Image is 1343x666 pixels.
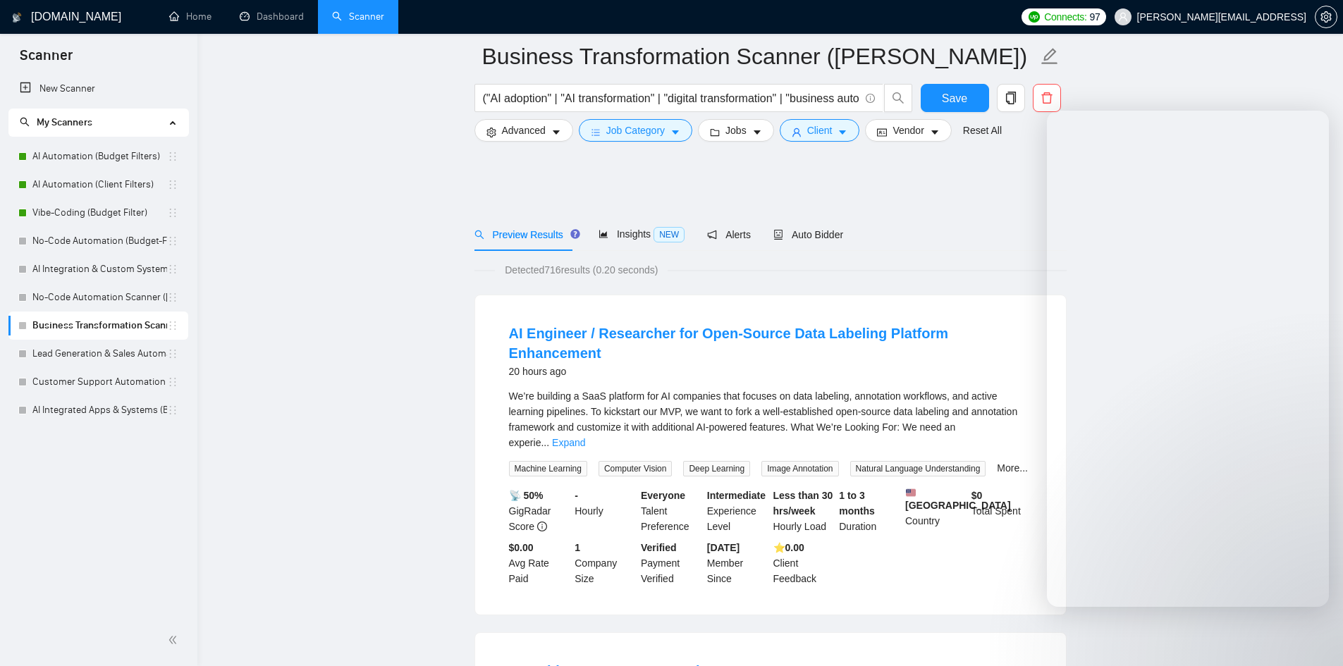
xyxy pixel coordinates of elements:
span: area-chart [599,229,608,239]
a: AI Automation (Client Filters) [32,171,167,199]
span: Advanced [502,123,546,138]
span: double-left [168,633,182,647]
button: folderJobscaret-down [698,119,774,142]
div: Hourly [572,488,638,534]
button: userClientcaret-down [780,119,860,142]
span: user [792,127,802,137]
span: Alerts [707,229,751,240]
iframe: Intercom live chat [1295,618,1329,652]
span: Deep Learning [683,461,750,476]
a: AI Integrated Apps & Systems (Budget Filters) [32,396,167,424]
a: Lead Generation & Sales Automation ([PERSON_NAME]) [32,340,167,368]
b: Intermediate [707,490,766,501]
span: caret-down [551,127,561,137]
button: barsJob Categorycaret-down [579,119,692,142]
span: My Scanners [37,116,92,128]
a: Expand [552,437,585,448]
a: searchScanner [332,11,384,23]
li: Customer Support Automation (Ivan) [8,368,188,396]
span: setting [486,127,496,137]
span: Image Annotation [761,461,838,476]
span: bars [591,127,601,137]
input: Search Freelance Jobs... [483,90,859,107]
span: idcard [877,127,887,137]
li: No-Code Automation Scanner (Ivan) [8,283,188,312]
span: Client [807,123,833,138]
input: Scanner name... [482,39,1038,74]
li: AI Integrated Apps & Systems (Budget Filters) [8,396,188,424]
b: $ 0 [971,490,983,501]
li: Lead Generation & Sales Automation (Ivan) [8,340,188,368]
span: setting [1316,11,1337,23]
span: Connects: [1044,9,1086,25]
div: Experience Level [704,488,771,534]
span: info-circle [537,522,547,531]
span: My Scanners [20,116,92,128]
span: Natural Language Understanding [850,461,986,476]
div: 20 hours ago [509,363,1032,380]
span: robot [773,230,783,240]
span: NEW [654,227,685,242]
span: caret-down [838,127,847,137]
button: idcardVendorcaret-down [865,119,951,142]
span: caret-down [670,127,680,137]
span: Insights [599,228,685,240]
div: GigRadar Score [506,488,572,534]
span: holder [167,207,178,218]
a: homeHome [169,11,211,23]
li: New Scanner [8,75,188,103]
li: Vibe-Coding (Budget Filter) [8,199,188,227]
a: New Scanner [20,75,177,103]
b: [GEOGRAPHIC_DATA] [905,488,1011,511]
a: No-Code Automation (Budget-Filters) [32,227,167,255]
button: search [884,84,912,112]
span: search [885,92,912,104]
a: AI Engineer / Researcher for Open-Source Data Labeling Platform Enhancement [509,326,949,361]
span: search [20,117,30,127]
button: settingAdvancedcaret-down [474,119,573,142]
a: No-Code Automation Scanner ([PERSON_NAME]) [32,283,167,312]
span: info-circle [866,94,875,103]
span: Job Category [606,123,665,138]
span: holder [167,179,178,190]
div: We’re building a SaaS platform for AI companies that focuses on data labeling, annotation workflo... [509,388,1032,450]
span: Computer Vision [599,461,673,476]
div: Hourly Load [771,488,837,534]
span: Preview Results [474,229,576,240]
a: AI Integration & Custom Systems Scanner ([PERSON_NAME]) [32,255,167,283]
span: Jobs [725,123,747,138]
b: - [575,490,578,501]
div: Tooltip anchor [569,228,582,240]
b: [DATE] [707,542,740,553]
b: 1 [575,542,580,553]
div: Member Since [704,540,771,586]
span: caret-down [752,127,762,137]
span: 97 [1090,9,1100,25]
li: AI Automation (Budget Filters) [8,142,188,171]
b: ⭐️ 0.00 [773,542,804,553]
div: Client Feedback [771,540,837,586]
span: Detected 716 results (0.20 seconds) [495,262,668,278]
button: copy [997,84,1025,112]
span: delete [1034,92,1060,104]
span: holder [167,405,178,416]
a: Customer Support Automation ([PERSON_NAME]) [32,368,167,396]
li: No-Code Automation (Budget-Filters) [8,227,188,255]
span: Save [942,90,967,107]
b: Everyone [641,490,685,501]
img: 🇺🇸 [906,488,916,498]
span: holder [167,151,178,162]
a: Business Transformation Scanner ([PERSON_NAME]) [32,312,167,340]
span: ... [541,437,549,448]
b: Less than 30 hrs/week [773,490,833,517]
li: AI Integration & Custom Systems Scanner (Ivan) [8,255,188,283]
span: holder [167,320,178,331]
a: AI Automation (Budget Filters) [32,142,167,171]
b: Verified [641,542,677,553]
span: Machine Learning [509,461,587,476]
li: Business Transformation Scanner (Ivan) [8,312,188,340]
div: Country [902,488,969,534]
button: Save [921,84,989,112]
div: Payment Verified [638,540,704,586]
button: setting [1315,6,1337,28]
